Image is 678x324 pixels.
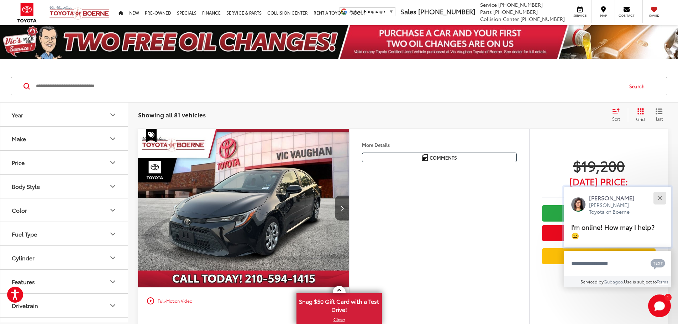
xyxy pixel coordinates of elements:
div: Year [12,111,23,118]
span: $19,200 [542,156,656,174]
p: [PERSON_NAME] Toyota of Boerne [589,202,642,216]
img: 2021 Toyota Corolla LE [138,129,350,288]
button: Get Price Now [542,225,656,241]
button: Chat with SMS [648,255,667,271]
div: Cylinder [12,254,35,261]
a: Value Your Trade [542,248,656,264]
img: Comments [422,154,428,160]
div: Drivetrain [12,302,38,309]
span: Snag $50 Gift Card with a Test Drive! [297,294,381,315]
button: YearYear [0,103,128,126]
div: Features [109,277,117,286]
span: Sales [400,7,416,16]
button: Select sort value [609,108,628,122]
button: ColorColor [0,198,128,222]
span: Serviced by [580,278,604,285]
div: Year [109,111,117,119]
svg: Text [651,258,665,270]
a: Gubagoo. [604,278,624,285]
span: I'm online! How may I help? 😀 [571,222,655,240]
button: Fuel TypeFuel Type [0,222,128,245]
a: 2021 Toyota Corolla LE2021 Toyota Corolla LE2021 Toyota Corolla LE2021 Toyota Corolla LE [138,129,350,287]
span: Saved [646,13,662,18]
span: Service [480,1,497,8]
button: Toggle Chat Window [648,294,671,317]
div: Fuel Type [109,230,117,238]
div: Price [109,158,117,167]
button: Search [622,77,655,95]
svg: Start Chat [648,294,671,317]
span: Showing all 81 vehicles [138,110,206,119]
span: Comments [430,154,457,161]
h4: More Details [362,142,517,147]
button: Next image [335,196,349,221]
div: Close[PERSON_NAME][PERSON_NAME] Toyota of BoerneI'm online! How may I help? 😀Type your messageCha... [564,187,671,287]
div: Color [12,207,27,213]
span: [DATE] Price: [542,178,656,185]
button: MakeMake [0,127,128,150]
span: [PHONE_NUMBER] [498,1,543,8]
span: [PHONE_NUMBER] [520,15,565,22]
button: List View [650,108,668,122]
div: Cylinder [109,254,117,262]
span: Special [146,129,157,142]
span: [PHONE_NUMBER] [418,7,475,16]
span: Parts [480,8,492,15]
div: Body Style [12,183,40,190]
button: Close [652,190,667,206]
a: Select Language​ [349,9,394,14]
span: ▼ [389,9,394,14]
span: List [656,116,663,122]
div: Drivetrain [109,301,117,310]
span: Select Language [349,9,385,14]
div: Features [12,278,35,285]
span: Service [572,13,588,18]
p: [PERSON_NAME] [589,194,642,202]
span: Collision Center [480,15,519,22]
span: 1 [667,296,669,299]
input: Search by Make, Model, or Keyword [35,78,622,95]
div: 2021 Toyota Corolla LE 0 [138,129,350,287]
span: Use is subject to [624,278,657,285]
a: Terms [657,278,668,285]
div: Color [109,206,117,214]
span: Map [595,13,611,18]
button: CylinderCylinder [0,246,128,269]
button: DrivetrainDrivetrain [0,294,128,317]
div: Body Style [109,182,117,191]
div: Fuel Type [12,230,37,237]
textarea: Type your message [564,251,671,276]
a: Check Availability [542,205,656,221]
button: PricePrice [0,151,128,174]
span: Grid [636,116,645,122]
button: Body StyleBody Style [0,175,128,198]
span: Sort [612,116,620,122]
button: FeaturesFeatures [0,270,128,293]
button: Grid View [628,108,650,122]
div: Make [109,134,117,143]
button: Comments [362,153,517,162]
img: Vic Vaughan Toyota of Boerne [49,5,110,20]
div: Price [12,159,25,166]
span: Contact [619,13,635,18]
div: Make [12,135,26,142]
span: [PHONE_NUMBER] [493,8,538,15]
